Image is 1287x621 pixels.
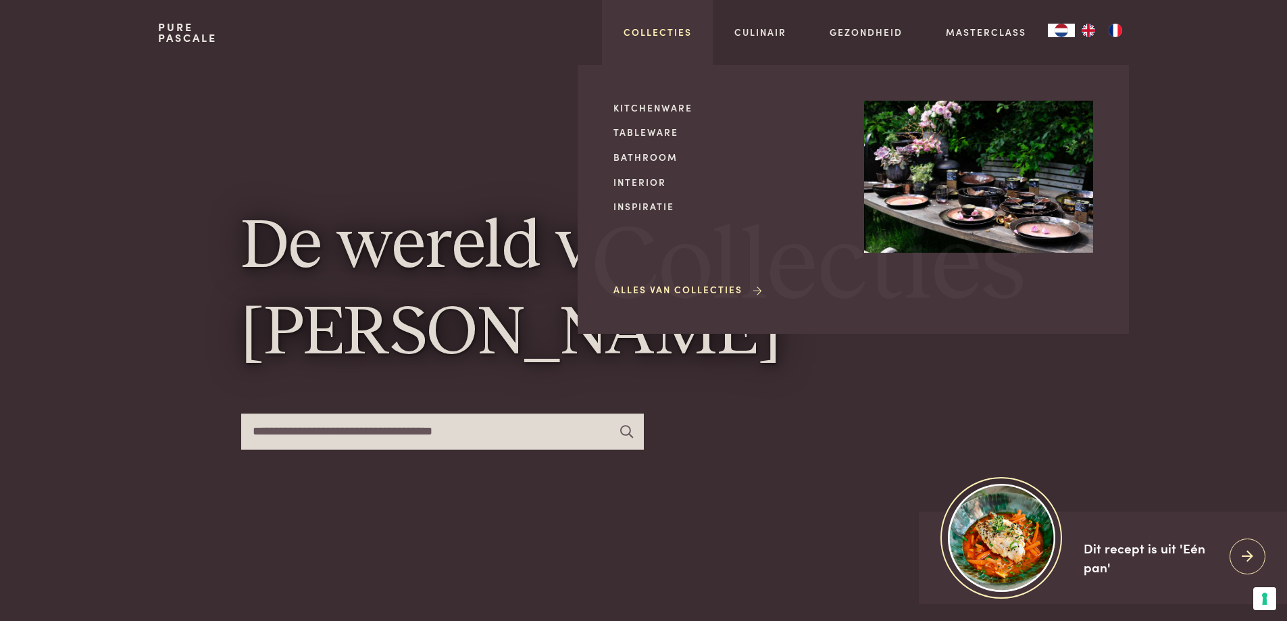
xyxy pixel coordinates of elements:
[592,216,1026,319] span: Collecties
[241,205,1046,378] h1: De wereld van [PERSON_NAME]
[1075,24,1129,37] ul: Language list
[613,282,764,297] a: Alles van Collecties
[1102,24,1129,37] a: FR
[830,25,903,39] a: Gezondheid
[1084,539,1219,577] div: Dit recept is uit 'Eén pan'
[1048,24,1129,37] aside: Language selected: Nederlands
[613,150,842,164] a: Bathroom
[946,25,1026,39] a: Masterclass
[158,22,217,43] a: PurePascale
[864,101,1093,253] img: Collecties
[613,199,842,214] a: Inspiratie
[1253,587,1276,610] button: Uw voorkeuren voor toestemming voor trackingtechnologieën
[1048,24,1075,37] a: NL
[1075,24,1102,37] a: EN
[1048,24,1075,37] div: Language
[624,25,692,39] a: Collecties
[613,101,842,115] a: Kitchenware
[613,125,842,139] a: Tableware
[948,484,1055,591] img: https://admin.purepascale.com/wp-content/uploads/2025/08/home_recept_link.jpg
[734,25,786,39] a: Culinair
[919,512,1287,604] a: https://admin.purepascale.com/wp-content/uploads/2025/08/home_recept_link.jpg Dit recept is uit '...
[613,175,842,189] a: Interior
